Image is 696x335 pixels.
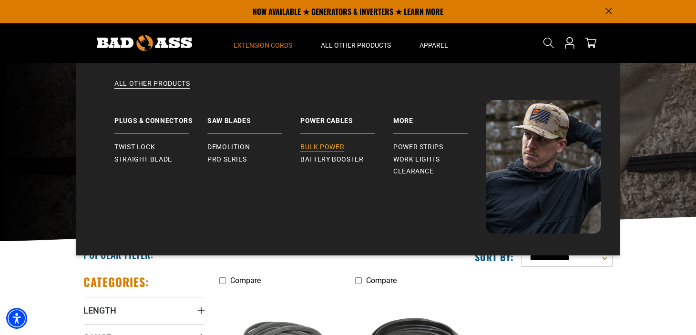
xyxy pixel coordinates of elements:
[300,141,393,153] a: Bulk Power
[230,276,261,285] span: Compare
[300,153,393,166] a: Battery Booster
[114,155,172,164] span: Straight Blade
[486,100,601,233] img: Bad Ass Extension Cords
[420,41,448,50] span: Apparel
[307,23,405,63] summary: All Other Products
[321,41,391,50] span: All Other Products
[562,23,577,63] a: Open this option
[393,155,440,164] span: Work Lights
[114,153,207,166] a: Straight Blade
[83,274,149,289] h2: Categories:
[300,100,393,133] a: Power Cables
[583,37,598,49] a: cart
[393,153,486,166] a: Work Lights
[219,23,307,63] summary: Extension Cords
[6,308,27,329] div: Accessibility Menu
[300,155,364,164] span: Battery Booster
[83,248,154,261] h2: Popular Filter:
[207,143,250,152] span: Demolition
[393,141,486,153] a: Power Strips
[541,35,556,51] summary: Search
[83,297,205,324] summary: Length
[300,143,344,152] span: Bulk Power
[97,35,192,51] img: Bad Ass Extension Cords
[234,41,292,50] span: Extension Cords
[475,251,514,263] label: Sort by:
[114,143,155,152] span: Twist Lock
[405,23,462,63] summary: Apparel
[207,153,300,166] a: Pro Series
[393,165,486,178] a: Clearance
[207,141,300,153] a: Demolition
[95,79,601,100] a: All Other Products
[393,143,443,152] span: Power Strips
[114,141,207,153] a: Twist Lock
[207,100,300,133] a: Saw Blades
[114,100,207,133] a: Plugs & Connectors
[393,100,486,133] a: Battery Booster More Power Strips
[366,276,397,285] span: Compare
[207,155,246,164] span: Pro Series
[83,305,116,316] span: Length
[393,167,434,176] span: Clearance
